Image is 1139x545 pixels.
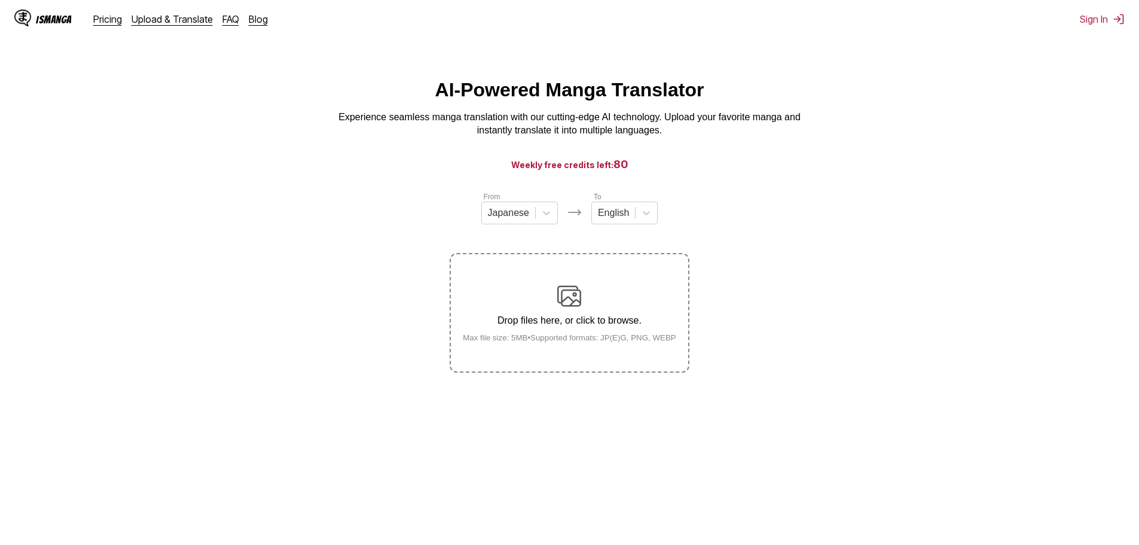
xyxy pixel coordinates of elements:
[1113,13,1125,25] img: Sign out
[222,13,239,25] a: FAQ
[1080,13,1125,25] button: Sign In
[93,13,122,25] a: Pricing
[36,14,72,25] div: IsManga
[453,333,686,342] small: Max file size: 5MB • Supported formats: JP(E)G, PNG, WEBP
[14,10,31,26] img: IsManga Logo
[331,111,809,138] p: Experience seamless manga translation with our cutting-edge AI technology. Upload your favorite m...
[249,13,268,25] a: Blog
[453,315,686,326] p: Drop files here, or click to browse.
[567,205,582,220] img: Languages icon
[435,79,704,101] h1: AI-Powered Manga Translator
[132,13,213,25] a: Upload & Translate
[14,10,93,29] a: IsManga LogoIsManga
[29,157,1110,172] h3: Weekly free credits left:
[484,193,500,201] label: From
[613,158,628,170] span: 80
[594,193,601,201] label: To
